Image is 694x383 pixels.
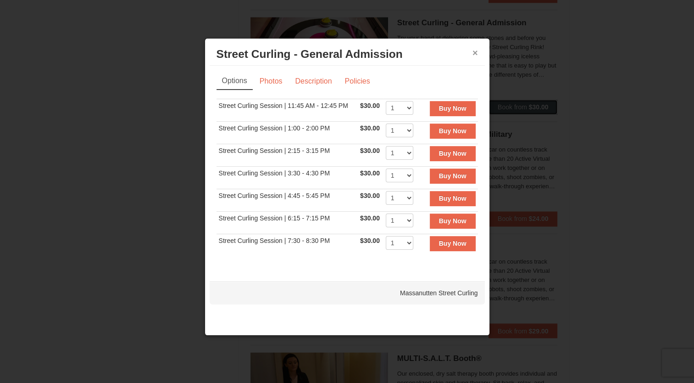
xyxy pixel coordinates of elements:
h3: Street Curling - General Admission [217,47,478,61]
span: $30.00 [360,214,380,222]
span: $30.00 [360,102,380,109]
strong: Buy Now [439,217,466,225]
a: Description [289,73,338,90]
a: Photos [254,73,289,90]
span: $30.00 [360,147,380,154]
button: Buy Now [430,124,476,138]
strong: Buy Now [439,195,466,202]
button: Buy Now [430,101,476,116]
button: Buy Now [430,236,476,251]
span: $30.00 [360,169,380,177]
td: Street Curling Session | 3:30 - 4:30 PM [217,167,358,189]
td: Street Curling Session | 4:45 - 5:45 PM [217,189,358,212]
strong: Buy Now [439,105,466,112]
span: $30.00 [360,192,380,199]
a: Options [217,73,253,90]
td: Street Curling Session | 6:15 - 7:15 PM [217,212,358,234]
button: Buy Now [430,214,476,228]
a: Policies [339,73,376,90]
td: Street Curling Session | 7:30 - 8:30 PM [217,234,358,257]
span: $30.00 [360,237,380,244]
td: Street Curling Session | 1:00 - 2:00 PM [217,122,358,144]
td: Street Curling Session | 2:15 - 3:15 PM [217,144,358,167]
strong: Buy Now [439,240,466,247]
strong: Buy Now [439,150,466,157]
strong: Buy Now [439,172,466,180]
button: Buy Now [430,146,476,161]
span: $30.00 [360,124,380,132]
div: Massanutten Street Curling [210,282,485,304]
td: Street Curling Session | 11:45 AM - 12:45 PM [217,99,358,122]
button: Buy Now [430,191,476,206]
strong: Buy Now [439,127,466,135]
button: × [472,48,478,57]
button: Buy Now [430,169,476,183]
